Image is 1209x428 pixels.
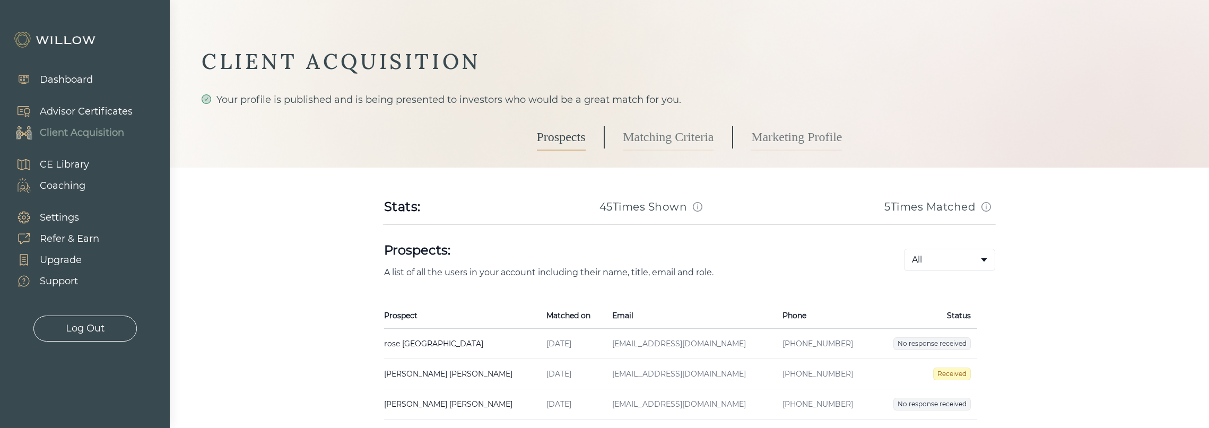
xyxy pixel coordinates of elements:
div: Your profile is published and is being presented to investors who would be a great match for you. [202,92,1177,107]
span: caret-down [980,256,988,264]
div: Stats: [384,198,421,215]
span: info-circle [693,202,702,212]
th: Status [873,303,977,329]
h3: 45 Times Shown [599,199,688,214]
div: Log Out [66,321,105,336]
div: Advisor Certificates [40,104,133,119]
a: CE Library [5,154,89,175]
td: [PHONE_NUMBER] [776,389,873,420]
div: Dashboard [40,73,93,87]
div: Client Acquisition [40,126,124,140]
a: Client Acquisition [5,122,133,143]
td: [PERSON_NAME] [PERSON_NAME] [384,359,541,389]
td: [EMAIL_ADDRESS][DOMAIN_NAME] [606,329,776,359]
th: Phone [776,303,873,329]
a: Dashboard [5,69,93,90]
span: All [912,254,922,266]
span: No response received [893,337,971,350]
td: [DATE] [540,389,606,420]
a: Matching Criteria [623,124,714,151]
h3: 5 Times Matched [884,199,976,214]
div: Settings [40,211,79,225]
td: [DATE] [540,329,606,359]
td: [PHONE_NUMBER] [776,359,873,389]
th: Matched on [540,303,606,329]
span: No response received [893,398,971,410]
td: [PERSON_NAME] [PERSON_NAME] [384,389,541,420]
p: A list of all the users in your account including their name, title, email and role. [384,267,870,277]
td: [DATE] [540,359,606,389]
a: Refer & Earn [5,228,99,249]
td: [EMAIL_ADDRESS][DOMAIN_NAME] [606,389,776,420]
div: CE Library [40,158,89,172]
th: Email [606,303,776,329]
div: CLIENT ACQUISITION [202,48,1177,75]
a: Upgrade [5,249,99,270]
span: Received [933,368,971,380]
a: Prospects [537,124,586,151]
span: check-circle [202,94,211,104]
div: Coaching [40,179,85,193]
a: Settings [5,207,99,228]
a: Coaching [5,175,89,196]
button: Match info [689,198,706,215]
img: Willow [13,31,98,48]
div: Upgrade [40,253,82,267]
div: Refer & Earn [40,232,99,246]
td: rose [GEOGRAPHIC_DATA] [384,329,541,359]
div: Support [40,274,78,289]
td: [EMAIL_ADDRESS][DOMAIN_NAME] [606,359,776,389]
a: Advisor Certificates [5,101,133,122]
th: Prospect [384,303,541,329]
a: Marketing Profile [751,124,842,151]
span: info-circle [981,202,991,212]
td: [PHONE_NUMBER] [776,329,873,359]
h1: Prospects: [384,242,870,259]
button: Match info [978,198,995,215]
